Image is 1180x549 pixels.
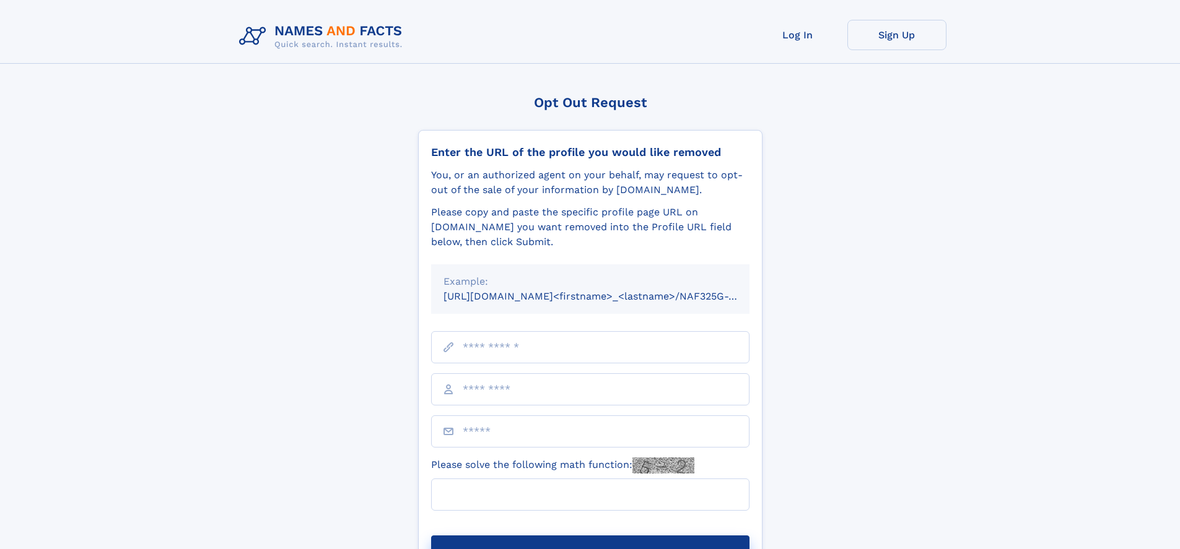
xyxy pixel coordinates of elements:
[444,290,773,302] small: [URL][DOMAIN_NAME]<firstname>_<lastname>/NAF325G-xxxxxxxx
[234,20,413,53] img: Logo Names and Facts
[431,168,750,197] div: You, or an authorized agent on your behalf, may request to opt-out of the sale of your informatio...
[431,145,750,159] div: Enter the URL of the profile you would like removed
[847,20,946,50] a: Sign Up
[444,274,737,289] div: Example:
[748,20,847,50] a: Log In
[431,205,750,249] div: Please copy and paste the specific profile page URL on [DOMAIN_NAME] you want removed into the Pr...
[431,457,694,473] label: Please solve the following math function:
[418,95,763,110] div: Opt Out Request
